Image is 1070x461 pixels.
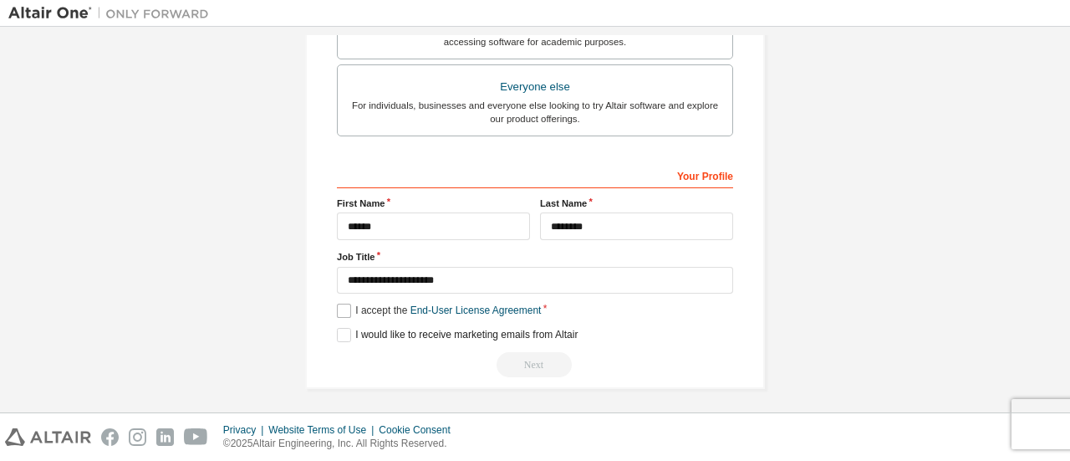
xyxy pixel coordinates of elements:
[379,423,460,437] div: Cookie Consent
[8,5,217,22] img: Altair One
[101,428,119,446] img: facebook.svg
[184,428,208,446] img: youtube.svg
[348,22,722,49] div: For faculty & administrators of academic institutions administering students and accessing softwa...
[540,197,733,210] label: Last Name
[223,423,268,437] div: Privacy
[337,250,733,264] label: Job Title
[156,428,174,446] img: linkedin.svg
[337,161,733,188] div: Your Profile
[337,352,733,377] div: Read and acccept EULA to continue
[348,75,722,99] div: Everyone else
[223,437,461,451] p: © 2025 Altair Engineering, Inc. All Rights Reserved.
[348,99,722,125] div: For individuals, businesses and everyone else looking to try Altair software and explore our prod...
[337,328,578,342] label: I would like to receive marketing emails from Altair
[410,305,542,316] a: End-User License Agreement
[337,304,541,318] label: I accept the
[5,428,91,446] img: altair_logo.svg
[268,423,379,437] div: Website Terms of Use
[337,197,530,210] label: First Name
[129,428,146,446] img: instagram.svg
